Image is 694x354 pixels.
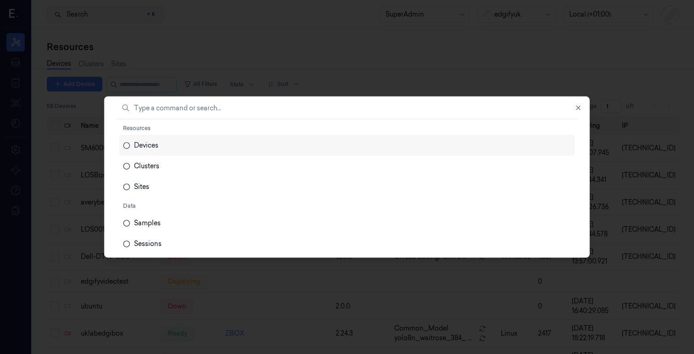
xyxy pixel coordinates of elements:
div: Sessions [119,234,575,254]
div: Sites [119,177,575,197]
div: Data [119,199,575,213]
div: Jobs [119,256,575,270]
div: Suggestions [116,120,578,257]
input: Type a command or search... [134,97,573,119]
div: Clusters [119,156,575,177]
div: Samples [119,213,575,234]
div: Resources [119,121,575,135]
div: Devices [119,135,575,156]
